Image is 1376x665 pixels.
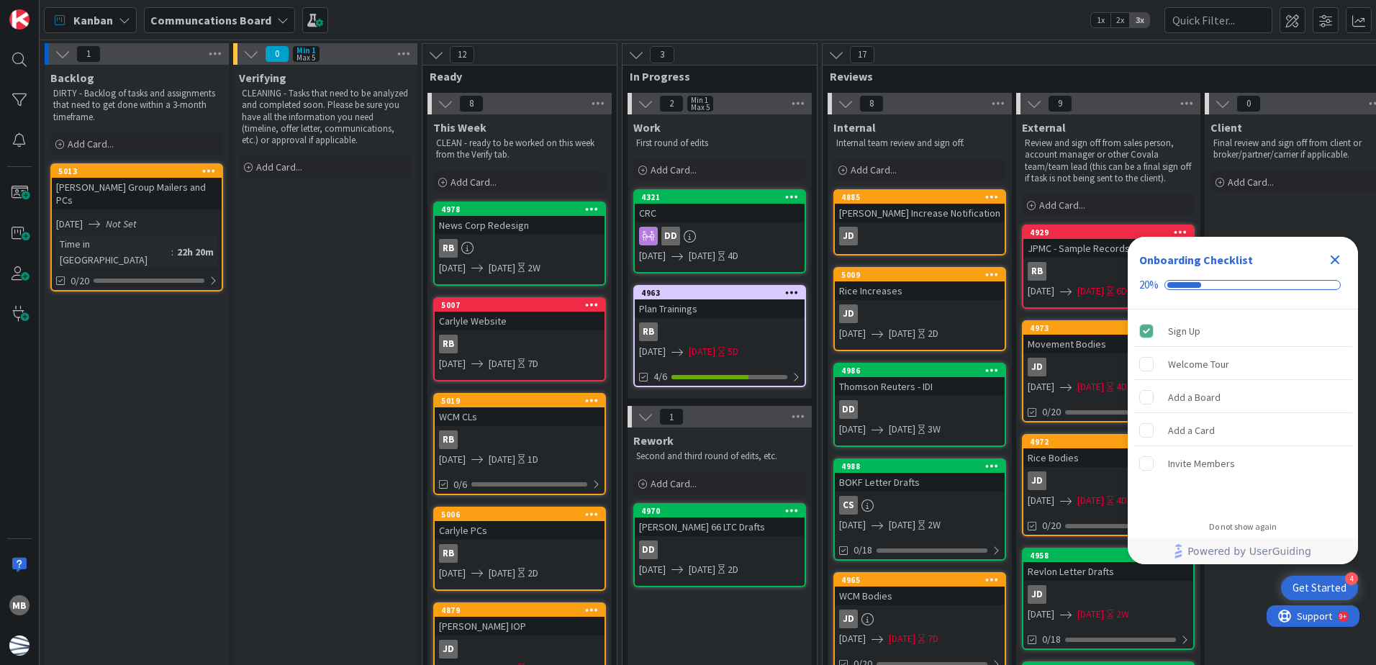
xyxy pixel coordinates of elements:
[1023,226,1193,258] div: 4929JPMC - Sample Records
[1023,226,1193,239] div: 4929
[459,95,484,112] span: 8
[839,326,866,341] span: [DATE]
[435,508,605,540] div: 5006Carlyle PCs
[689,344,715,359] span: [DATE]
[1128,309,1358,512] div: Checklist items
[435,544,605,563] div: RB
[650,46,674,63] span: 3
[528,566,538,581] div: 2D
[1023,448,1193,467] div: Rice Bodies
[489,452,515,467] span: [DATE]
[242,88,409,146] p: CLEANING - Tasks that need to be analyzed and completed soon. Please be sure you have all the inf...
[1030,437,1193,447] div: 4972
[9,595,30,615] div: MB
[835,364,1005,377] div: 4986
[1281,576,1358,600] div: Open Get Started checklist, remaining modules: 4
[435,430,605,449] div: RB
[1293,581,1346,595] div: Get Started
[441,204,605,214] div: 4978
[1130,13,1149,27] span: 3x
[1168,322,1200,340] div: Sign Up
[528,356,538,371] div: 7D
[52,178,222,209] div: [PERSON_NAME] Group Mailers and PCs
[435,617,605,635] div: [PERSON_NAME] IOP
[453,477,467,492] span: 0/6
[839,610,858,628] div: JD
[728,248,738,263] div: 4D
[1048,95,1072,112] span: 9
[839,400,858,419] div: DD
[1236,95,1261,112] span: 0
[439,430,458,449] div: RB
[439,544,458,563] div: RB
[1025,137,1192,184] p: Review and sign off from sales person, account manager or other Covala team/team lead (this can b...
[53,88,220,123] p: DIRTY - Backlog of tasks and assignments that need to get done within a 3-month timeframe.
[635,540,805,559] div: DD
[1028,493,1054,508] span: [DATE]
[256,160,302,173] span: Add Card...
[651,477,697,490] span: Add Card...
[433,297,606,381] a: 5007Carlyle WebsiteRB[DATE][DATE]7D
[835,268,1005,281] div: 5009
[439,640,458,659] div: JD
[433,507,606,591] a: 5006Carlyle PCsRB[DATE][DATE]2D
[636,451,803,462] p: Second and third round of edits, etc.
[1042,632,1061,647] span: 0/18
[639,322,658,341] div: RB
[441,605,605,615] div: 4879
[835,460,1005,492] div: 4988BOKF Letter Drafts
[1210,120,1242,135] span: Client
[641,506,805,516] div: 4970
[835,268,1005,300] div: 5009Rice Increases
[1164,7,1272,33] input: Quick Filter...
[635,505,805,517] div: 4970
[1022,120,1066,135] span: External
[1209,521,1277,533] div: Do not show again
[265,45,289,63] span: 0
[1110,13,1130,27] span: 2x
[73,6,80,17] div: 9+
[1023,239,1193,258] div: JPMC - Sample Records
[835,364,1005,396] div: 4986Thomson Reuters - IDI
[1023,435,1193,448] div: 4972
[1139,279,1159,291] div: 20%
[1323,248,1346,271] div: Close Checklist
[441,300,605,310] div: 5007
[659,408,684,425] span: 1
[435,604,605,635] div: 4879[PERSON_NAME] IOP
[76,45,101,63] span: 1
[841,192,1005,202] div: 4885
[9,635,30,656] img: avatar
[835,587,1005,605] div: WCM Bodies
[1116,607,1129,622] div: 2W
[928,422,941,437] div: 3W
[635,322,805,341] div: RB
[635,517,805,536] div: [PERSON_NAME] 66 LTC Drafts
[1077,284,1104,299] span: [DATE]
[835,304,1005,323] div: JD
[641,192,805,202] div: 4321
[839,517,866,533] span: [DATE]
[839,227,858,245] div: JD
[1039,199,1085,212] span: Add Card...
[1028,284,1054,299] span: [DATE]
[436,137,603,161] p: CLEAN - ready to be worked on this week from the Verify tab.
[430,69,599,83] span: Ready
[836,137,1003,149] p: Internal team review and sign off.
[528,261,540,276] div: 2W
[728,344,738,359] div: 5D
[850,46,874,63] span: 17
[1228,176,1274,189] span: Add Card...
[439,452,466,467] span: [DATE]
[635,286,805,299] div: 4963
[839,496,858,515] div: CS
[839,304,858,323] div: JD
[1187,543,1311,560] span: Powered by UserGuiding
[56,236,171,268] div: Time in [GEOGRAPHIC_DATA]
[835,191,1005,204] div: 4885
[928,517,941,533] div: 2W
[1135,538,1351,564] a: Powered by UserGuiding
[433,393,606,495] a: 5019WCM CLsRB[DATE][DATE]1D0/6
[841,461,1005,471] div: 4988
[1030,551,1193,561] div: 4958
